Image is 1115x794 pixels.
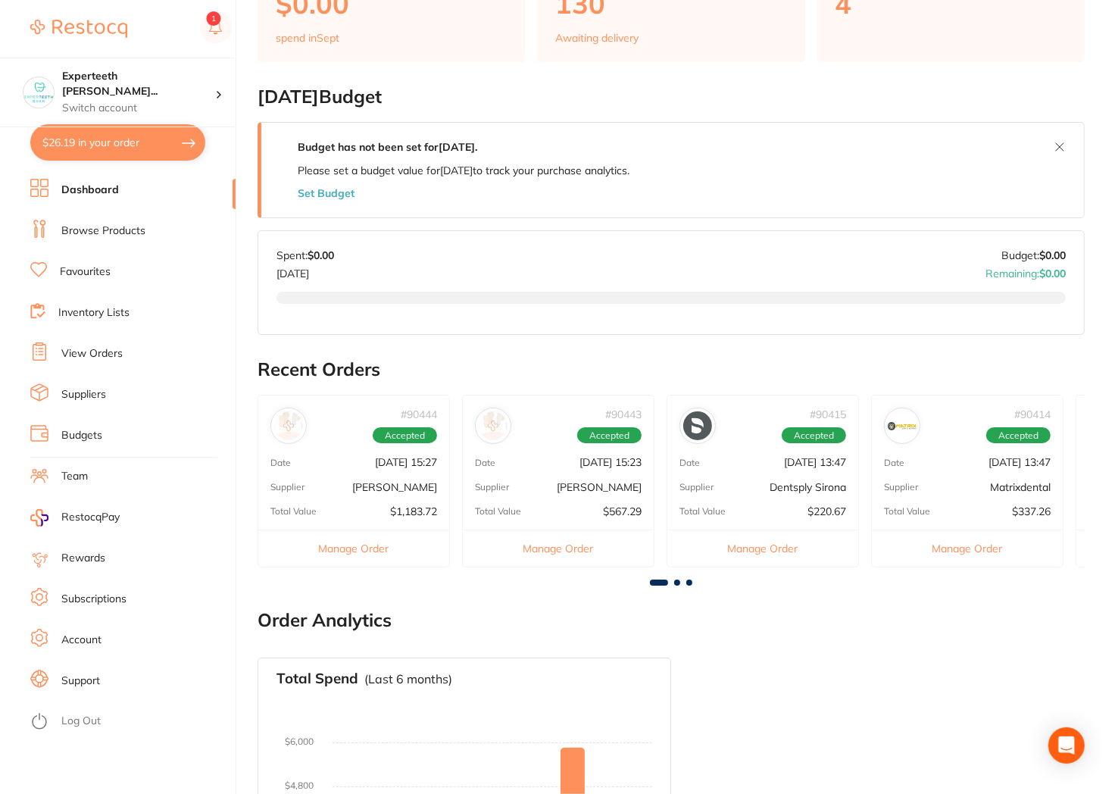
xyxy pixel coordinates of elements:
p: Budget: [1001,249,1066,261]
h4: Experteeth Eastwood West [62,69,215,98]
p: Supplier [884,482,918,492]
p: $567.29 [603,505,642,517]
button: Log Out [30,710,231,734]
p: Supplier [270,482,305,492]
p: [DATE] [276,261,334,280]
span: Accepted [577,427,642,444]
p: Date [884,458,904,468]
a: RestocqPay [30,509,120,527]
a: Suppliers [61,387,106,402]
strong: Budget has not been set for [DATE] . [298,140,477,154]
p: $1,183.72 [390,505,437,517]
a: Favourites [60,264,111,280]
a: Support [61,674,100,689]
p: Please set a budget value for [DATE] to track your purchase analytics. [298,164,629,177]
img: Adam Dental [479,411,508,440]
span: Accepted [782,427,846,444]
a: Log Out [61,714,101,729]
a: Subscriptions [61,592,126,607]
p: Date [679,458,700,468]
p: Supplier [679,482,714,492]
p: [DATE] 13:47 [989,456,1051,468]
a: View Orders [61,346,123,361]
p: # 90443 [605,408,642,420]
h2: [DATE] Budget [258,86,1085,108]
img: Restocq Logo [30,20,127,38]
p: # 90444 [401,408,437,420]
p: Date [475,458,495,468]
img: Matrixdental [888,411,917,440]
p: Total Value [475,506,521,517]
span: Accepted [986,427,1051,444]
img: Dentsply Sirona [683,411,712,440]
p: # 90414 [1014,408,1051,420]
p: [PERSON_NAME] [352,481,437,493]
h2: Recent Orders [258,359,1085,380]
a: Inventory Lists [58,305,130,320]
p: Total Value [884,506,930,517]
p: Awaiting delivery [555,32,639,44]
strong: $0.00 [308,249,334,262]
p: spend in Sept [276,32,339,44]
img: RestocqPay [30,509,48,527]
p: $337.26 [1012,505,1051,517]
a: Team [61,469,88,484]
strong: $0.00 [1039,267,1066,280]
a: Rewards [61,551,105,566]
p: (Last 6 months) [364,672,452,686]
button: Manage Order [667,530,858,567]
p: Total Value [270,506,317,517]
p: [PERSON_NAME] [557,481,642,493]
p: [DATE] 15:27 [375,456,437,468]
p: Spent: [276,249,334,261]
span: RestocqPay [61,510,120,525]
a: Dashboard [61,183,119,198]
p: $220.67 [807,505,846,517]
button: Manage Order [258,530,449,567]
p: Supplier [475,482,509,492]
button: Manage Order [463,530,654,567]
button: Manage Order [872,530,1063,567]
img: Experteeth Eastwood West [23,77,54,108]
a: Browse Products [61,224,145,239]
p: Date [270,458,291,468]
strong: $0.00 [1039,249,1066,262]
div: Open Intercom Messenger [1048,727,1085,764]
p: Matrixdental [990,481,1051,493]
p: Switch account [62,101,215,116]
p: Total Value [679,506,726,517]
p: [DATE] 13:47 [784,456,846,468]
span: Accepted [373,427,437,444]
button: $26.19 in your order [30,124,205,161]
img: Henry Schein Halas [274,411,303,440]
button: Set Budget [298,187,354,199]
h2: Order Analytics [258,610,1085,631]
p: # 90415 [810,408,846,420]
p: Dentsply Sirona [770,481,846,493]
p: [DATE] 15:23 [579,456,642,468]
a: Restocq Logo [30,11,127,46]
a: Account [61,633,102,648]
h3: Total Spend [276,671,358,687]
p: Remaining: [985,261,1066,280]
a: Budgets [61,428,102,443]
